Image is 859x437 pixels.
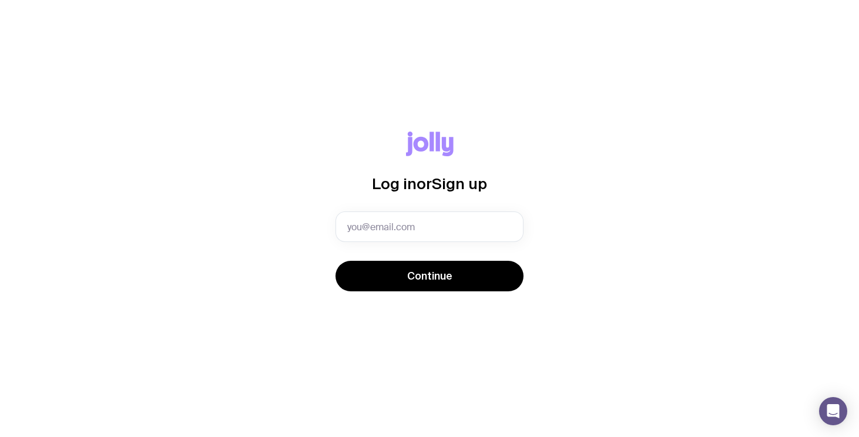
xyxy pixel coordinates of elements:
div: Open Intercom Messenger [819,397,847,425]
span: Sign up [432,175,487,192]
span: or [417,175,432,192]
input: you@email.com [335,211,524,242]
span: Log in [372,175,417,192]
button: Continue [335,261,524,291]
span: Continue [407,269,452,283]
